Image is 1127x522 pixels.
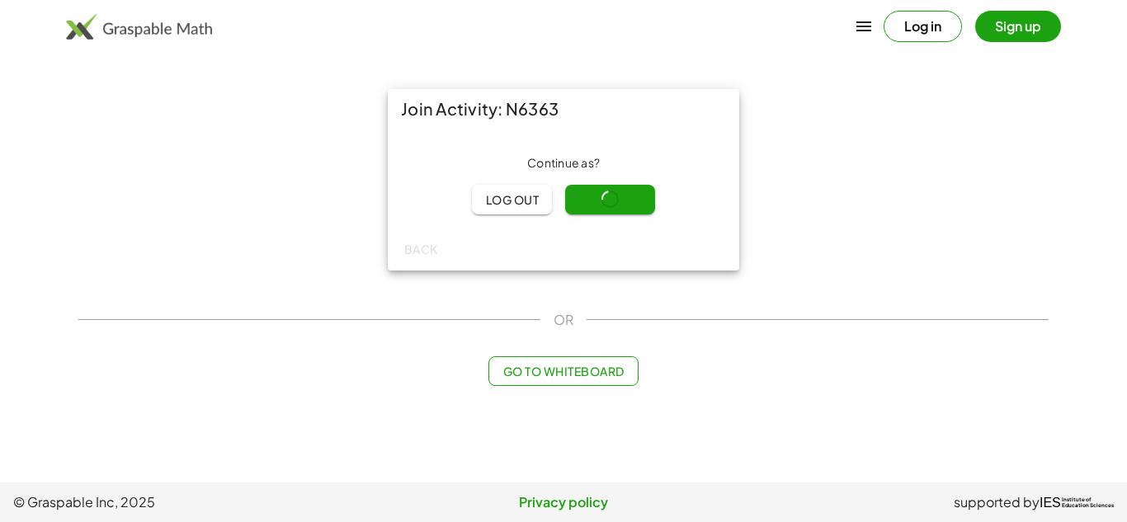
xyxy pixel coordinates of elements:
[485,192,539,207] span: Log out
[1040,492,1114,512] a: IESInstitute ofEducation Sciences
[554,310,573,330] span: OR
[975,11,1061,42] button: Sign up
[472,185,552,214] button: Log out
[1040,495,1061,510] span: IES
[502,364,624,379] span: Go to Whiteboard
[401,155,726,172] div: Continue as ?
[388,89,739,129] div: Join Activity: N6363
[13,492,380,512] span: © Graspable Inc, 2025
[488,356,638,386] button: Go to Whiteboard
[954,492,1040,512] span: supported by
[884,11,962,42] button: Log in
[380,492,747,512] a: Privacy policy
[1062,497,1114,509] span: Institute of Education Sciences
